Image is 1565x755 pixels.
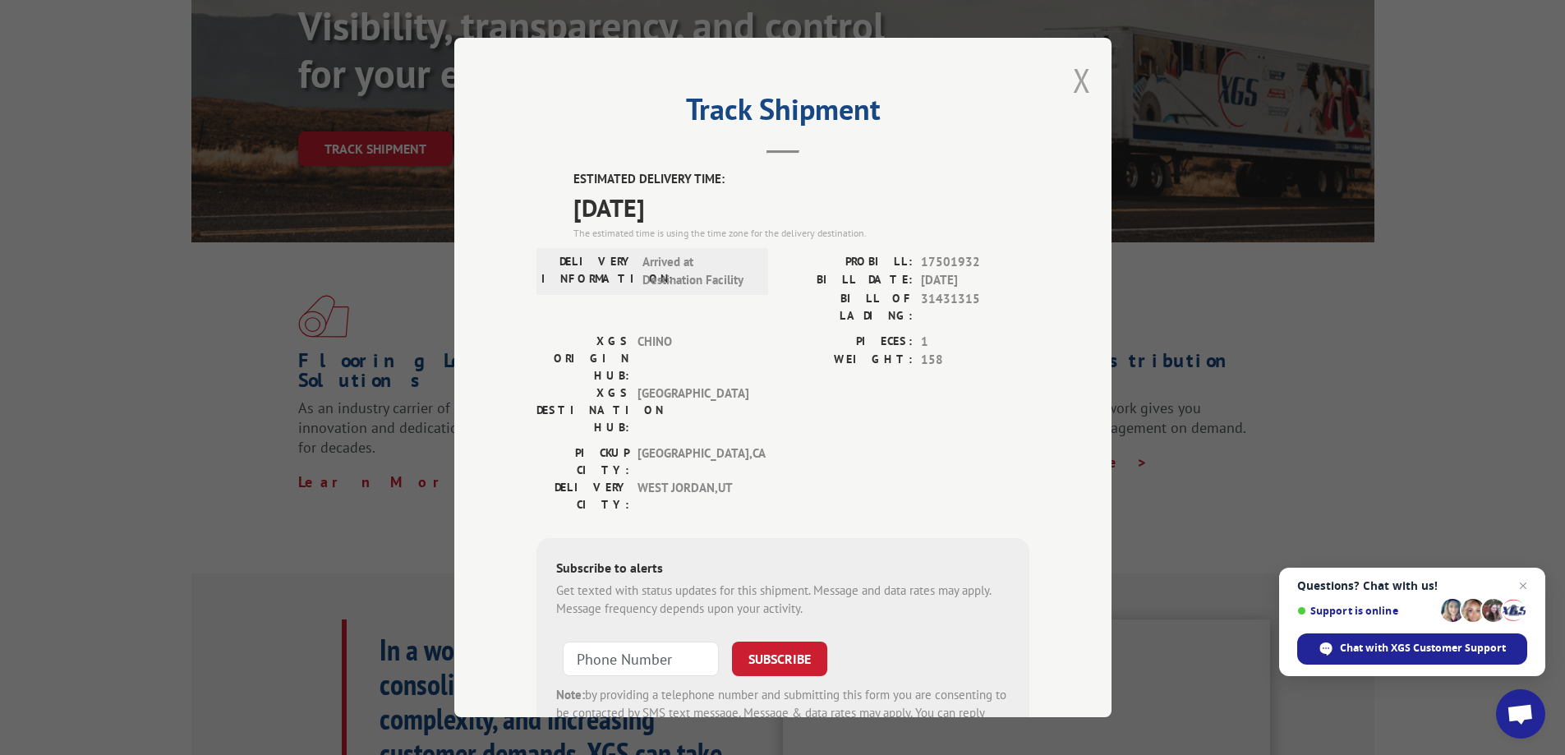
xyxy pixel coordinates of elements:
div: Open chat [1496,689,1545,739]
div: Subscribe to alerts [556,558,1010,582]
span: [DATE] [573,189,1029,226]
span: WEST JORDAN , UT [638,479,748,513]
span: 1 [921,333,1029,352]
label: XGS ORIGIN HUB: [536,333,629,384]
div: by providing a telephone number and submitting this form you are consenting to be contacted by SM... [556,686,1010,742]
span: Questions? Chat with us! [1297,579,1527,592]
span: 17501932 [921,253,1029,272]
button: Close modal [1073,58,1091,102]
label: DELIVERY CITY: [536,479,629,513]
label: PROBILL: [783,253,913,272]
button: SUBSCRIBE [732,642,827,676]
label: XGS DESTINATION HUB: [536,384,629,436]
span: [GEOGRAPHIC_DATA] , CA [638,444,748,479]
span: Arrived at Destination Facility [642,253,753,290]
input: Phone Number [563,642,719,676]
span: Support is online [1297,605,1435,617]
label: DELIVERY INFORMATION: [541,253,634,290]
span: [GEOGRAPHIC_DATA] [638,384,748,436]
div: Get texted with status updates for this shipment. Message and data rates may apply. Message frequ... [556,582,1010,619]
span: 158 [921,351,1029,370]
label: WEIGHT: [783,351,913,370]
label: PICKUP CITY: [536,444,629,479]
span: Close chat [1513,576,1533,596]
div: The estimated time is using the time zone for the delivery destination. [573,226,1029,241]
label: BILL DATE: [783,271,913,290]
label: PIECES: [783,333,913,352]
span: CHINO [638,333,748,384]
label: BILL OF LADING: [783,290,913,325]
span: [DATE] [921,271,1029,290]
h2: Track Shipment [536,98,1029,129]
label: ESTIMATED DELIVERY TIME: [573,170,1029,189]
strong: Note: [556,687,585,702]
span: 31431315 [921,290,1029,325]
div: Chat with XGS Customer Support [1297,633,1527,665]
span: Chat with XGS Customer Support [1340,641,1506,656]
